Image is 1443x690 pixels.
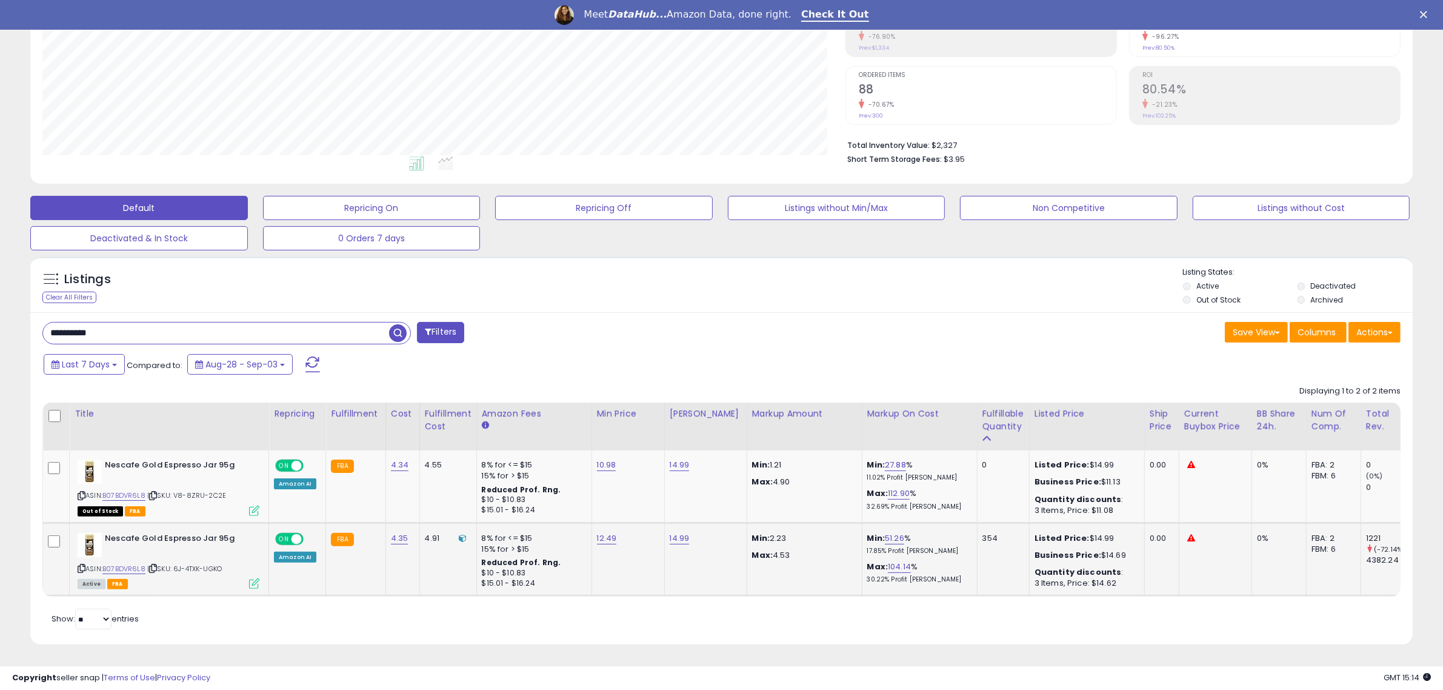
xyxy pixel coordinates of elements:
[78,460,102,484] img: 41BQDtgxpdL._SL40_.jpg
[1035,578,1135,589] div: 3 Items, Price: $14.62
[584,8,791,21] div: Meet Amazon Data, done right.
[597,459,616,471] a: 10.98
[1196,281,1219,291] label: Active
[1142,44,1175,52] small: Prev: 80.50%
[1257,407,1301,433] div: BB Share 24h.
[867,460,968,482] div: %
[1035,532,1090,544] b: Listed Price:
[30,226,248,250] button: Deactivated & In Stock
[391,532,408,544] a: 4.35
[859,82,1116,99] h2: 88
[867,561,968,584] div: %
[752,477,853,487] p: 4.90
[597,407,659,420] div: Min Price
[982,460,1020,471] div: 0
[12,672,56,683] strong: Copyright
[276,461,292,471] span: ON
[482,544,582,555] div: 15% for > $15
[482,460,582,471] div: 8% for <= $15
[864,32,896,41] small: -76.90%
[752,459,770,471] strong: Min:
[1420,11,1432,18] div: Close
[302,461,321,471] span: OFF
[1366,460,1415,471] div: 0
[867,503,968,511] p: 32.69% Profit [PERSON_NAME]
[147,491,226,500] span: | SKU: V8-8ZRU-2C2E
[752,476,773,487] strong: Max:
[105,533,252,548] b: Nescafe Gold Espresso Jar 95g
[859,72,1116,79] span: Ordered Items
[1225,322,1288,343] button: Save View
[482,420,489,431] small: Amazon Fees.
[62,358,110,370] span: Last 7 Days
[1311,407,1356,433] div: Num of Comp.
[885,532,904,544] a: 51.26
[1311,281,1356,291] label: Deactivated
[78,460,259,515] div: ASIN:
[482,533,582,544] div: 8% for <= $15
[867,532,885,544] b: Min:
[78,506,123,517] span: All listings that are currently out of stock and unavailable for purchase on Amazon
[847,154,942,164] b: Short Term Storage Fees:
[888,487,910,500] a: 112.90
[1150,460,1170,471] div: 0.00
[960,196,1178,220] button: Non Competitive
[482,578,582,589] div: $15.01 - $16.24
[302,534,321,544] span: OFF
[107,579,128,589] span: FBA
[102,564,145,574] a: B07BDVR6L8
[1384,672,1431,683] span: 2025-09-12 15:14 GMT
[78,579,105,589] span: All listings currently available for purchase on Amazon
[425,407,472,433] div: Fulfillment Cost
[263,196,481,220] button: Repricing On
[102,491,145,501] a: B07BDVR6L8
[670,532,690,544] a: 14.99
[417,322,464,343] button: Filters
[752,550,853,561] p: 4.53
[482,407,587,420] div: Amazon Fees
[274,478,316,489] div: Amazon AI
[864,100,895,109] small: -70.67%
[670,459,690,471] a: 14.99
[482,484,561,495] b: Reduced Prof. Rng.
[1196,295,1241,305] label: Out of Stock
[147,564,222,574] span: | SKU: 6J-4TXK-UGKO
[867,474,968,482] p: 11.02% Profit [PERSON_NAME]
[1290,322,1347,343] button: Columns
[752,532,770,544] strong: Min:
[331,407,380,420] div: Fulfillment
[982,533,1020,544] div: 354
[728,196,945,220] button: Listings without Min/Max
[1150,407,1174,433] div: Ship Price
[78,533,102,557] img: 41BQDtgxpdL._SL40_.jpg
[597,532,617,544] a: 12.49
[425,460,467,471] div: 4.55
[1311,533,1351,544] div: FBA: 2
[752,533,853,544] p: 2.23
[1142,112,1176,119] small: Prev: 102.25%
[391,459,409,471] a: 4.34
[1035,477,1135,487] div: $11.13
[12,672,210,684] div: seller snap | |
[187,354,293,375] button: Aug-28 - Sep-03
[1311,544,1351,555] div: FBM: 6
[555,5,574,25] img: Profile image for Georgie
[1035,459,1090,471] b: Listed Price:
[801,8,869,22] a: Check It Out
[867,533,968,555] div: %
[1348,322,1401,343] button: Actions
[1374,544,1405,554] small: (-72.14%)
[1142,72,1400,79] span: ROI
[104,672,155,683] a: Terms of Use
[1257,533,1297,544] div: 0%
[1035,494,1122,505] b: Quantity discounts
[78,533,259,588] div: ASIN:
[1366,482,1415,493] div: 0
[1366,407,1410,433] div: Total Rev.
[1035,494,1135,505] div: :
[44,354,125,375] button: Last 7 Days
[482,495,582,505] div: $10 - $10.83
[867,487,888,499] b: Max:
[1142,82,1400,99] h2: 80.54%
[125,506,145,517] span: FBA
